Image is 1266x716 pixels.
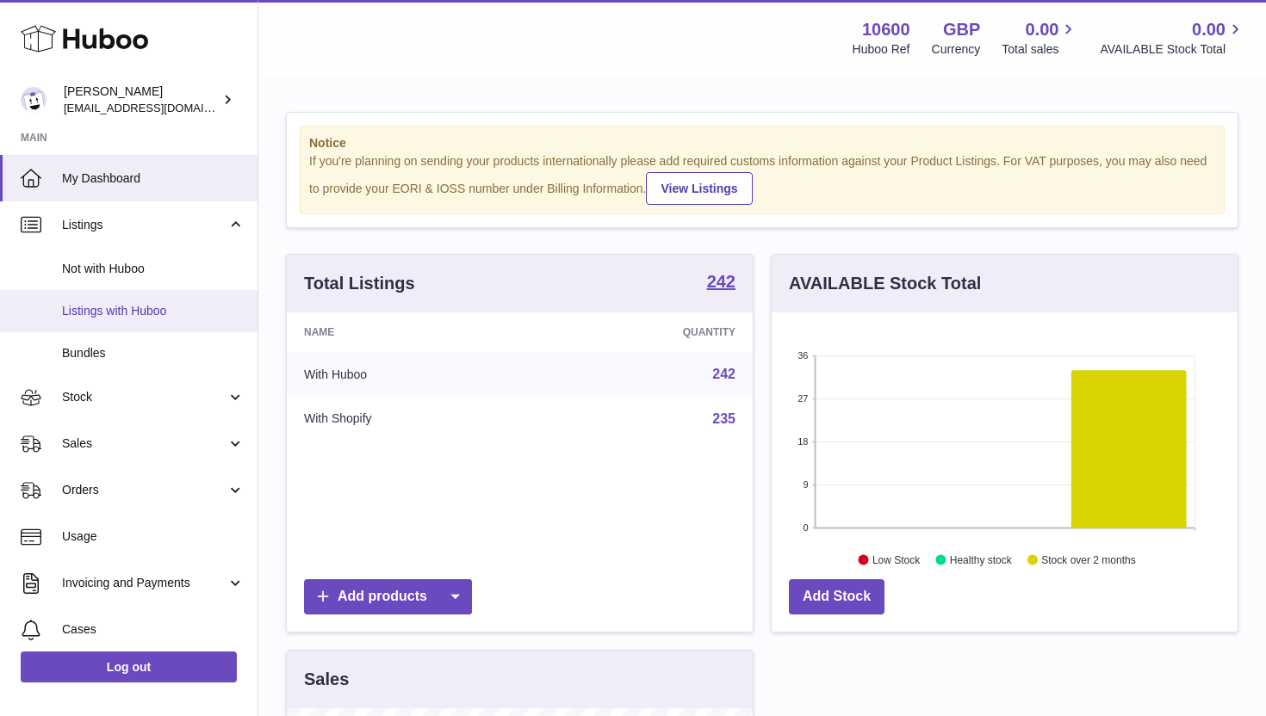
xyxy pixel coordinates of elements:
div: Currency [932,41,981,58]
text: Healthy stock [950,553,1013,565]
text: Low Stock [872,553,921,565]
h3: Total Listings [304,272,415,295]
span: 0.00 [1192,18,1226,41]
span: Stock [62,389,227,405]
text: 18 [797,436,808,447]
span: Listings [62,217,227,233]
strong: 10600 [862,18,910,41]
span: Orders [62,482,227,498]
strong: Notice [309,135,1215,151]
text: 36 [797,350,808,361]
a: 235 [712,411,735,426]
span: Usage [62,528,245,545]
h3: Sales [304,668,349,691]
a: Log out [21,651,237,682]
span: Invoicing and Payments [62,575,227,591]
span: Bundles [62,345,245,361]
th: Name [287,312,538,352]
a: 242 [707,273,735,293]
text: 9 [803,479,808,490]
span: Sales [62,435,227,452]
a: View Listings [646,172,752,205]
strong: GBP [943,18,980,41]
span: My Dashboard [62,170,245,187]
a: Add Stock [789,579,884,614]
strong: 242 [707,273,735,290]
span: AVAILABLE Stock Total [1100,41,1245,58]
div: Huboo Ref [853,41,910,58]
td: With Shopify [287,397,538,441]
span: Cases [62,621,245,638]
a: 0.00 Total sales [1002,18,1078,58]
text: 0 [803,522,808,533]
th: Quantity [538,312,753,352]
a: 242 [712,367,735,381]
a: Add products [304,579,472,614]
div: [PERSON_NAME] [64,83,219,116]
span: 0.00 [1026,18,1059,41]
img: bart@spelthamstore.com [21,87,47,113]
span: [EMAIL_ADDRESS][DOMAIN_NAME] [64,101,253,114]
div: If you're planning on sending your products internationally please add required customs informati... [309,153,1215,205]
a: 0.00 AVAILABLE Stock Total [1100,18,1245,58]
td: With Huboo [287,352,538,397]
span: Not with Huboo [62,261,245,277]
span: Listings with Huboo [62,303,245,319]
text: Stock over 2 months [1041,553,1135,565]
span: Total sales [1002,41,1078,58]
text: 27 [797,393,808,404]
h3: AVAILABLE Stock Total [789,272,981,295]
